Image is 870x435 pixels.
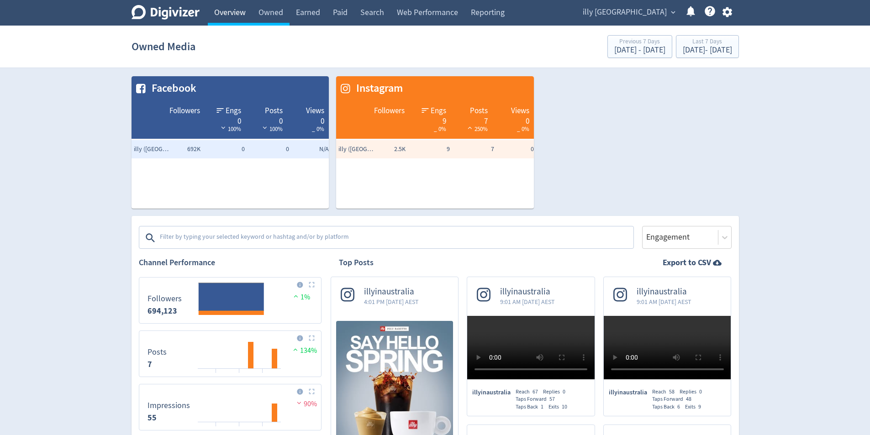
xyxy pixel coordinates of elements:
svg: Posts 7 [143,335,317,373]
text: 14/08 [210,372,221,378]
text: 18/08 [257,425,269,432]
dt: Posts [148,347,167,357]
h2: Channel Performance [139,257,322,268]
dt: Impressions [148,400,190,411]
span: 1 [541,403,543,410]
td: 2.5K [364,140,408,158]
span: Facebook [147,81,196,96]
span: _ 0% [312,125,324,133]
td: N/A [291,140,336,158]
img: positive-performance.svg [291,293,301,299]
span: Views [306,105,324,116]
h1: Owned Media [132,32,195,61]
div: Exits [548,403,572,411]
td: 0 [247,140,291,158]
span: 9:01 AM [DATE] AEST [637,297,691,306]
td: 9 [408,140,452,158]
div: Taps Back [652,403,685,411]
img: Placeholder [309,282,315,288]
span: Views [511,105,529,116]
span: 58 [669,388,675,395]
td: 0 [203,140,247,158]
div: Previous 7 Days [614,38,665,46]
span: 250% [465,125,488,133]
span: 6 [677,403,680,410]
img: negative-performance-white.svg [260,124,269,131]
span: illy [GEOGRAPHIC_DATA] [583,5,667,20]
span: illyinaustralia [472,388,516,397]
img: positive-performance-white.svg [465,124,475,131]
img: Placeholder [309,388,315,394]
span: 0 [563,388,565,395]
table: customized table [336,76,534,209]
span: illyinaustralia [500,287,555,297]
div: Taps Forward [516,395,560,403]
span: 9:01 AM [DATE] AEST [500,297,555,306]
dt: Followers [148,293,182,304]
span: Posts [265,105,283,116]
img: negative-performance-white.svg [219,124,228,131]
span: 10 [562,403,567,410]
span: 100% [260,125,283,133]
span: 57 [549,395,555,403]
button: Last 7 Days[DATE]- [DATE] [676,35,739,58]
svg: Impressions 55 [143,388,317,426]
span: Posts [470,105,488,116]
span: 48 [686,395,691,403]
span: 4:01 PM [DATE] AEST [364,297,419,306]
span: Engs [226,105,241,116]
svg: Followers 0 [143,281,317,320]
strong: 7 [148,359,152,370]
span: Followers [374,105,405,116]
text: 16/08 [234,372,245,378]
div: 0 [250,116,283,123]
span: Engs [431,105,446,116]
img: negative-performance.svg [295,399,304,406]
strong: Export to CSV [663,257,711,268]
div: Reach [652,388,680,396]
table: customized table [132,76,329,209]
button: Previous 7 Days[DATE] - [DATE] [607,35,672,58]
div: 9 [414,116,446,123]
span: illyinaustralia [364,287,419,297]
text: 18/08 [257,372,269,378]
button: illy [GEOGRAPHIC_DATA] [580,5,678,20]
img: positive-performance.svg [291,346,300,353]
a: illyinaustralia9:01 AM [DATE] AESTillyinaustraliaReach58Replies0Taps Forward48Taps Back6Exits9 [604,277,731,411]
span: Instagram [352,81,403,96]
span: illy (AU, NZ) [134,145,170,154]
div: Replies [543,388,570,396]
div: Replies [680,388,707,396]
td: 0 [496,140,541,158]
span: illyinaustralia [637,287,691,297]
span: _ 0% [434,125,446,133]
img: Placeholder [309,335,315,341]
span: 67 [533,388,538,395]
span: 100% [219,125,241,133]
span: Followers [169,105,200,116]
td: 7 [452,140,496,158]
div: 0 [292,116,324,123]
div: [DATE] - [DATE] [683,46,732,54]
span: illy (AU, NZ) [338,145,375,154]
div: Taps Forward [652,395,696,403]
div: Exits [685,403,706,411]
td: 692K [159,140,203,158]
div: 0 [497,116,529,123]
span: 134% [291,346,317,355]
span: _ 0% [517,125,529,133]
span: 9 [698,403,701,410]
div: [DATE] - [DATE] [614,46,665,54]
span: illyinaustralia [609,388,652,397]
span: expand_more [669,8,677,16]
div: Reach [516,388,543,396]
div: Taps Back [516,403,548,411]
span: 0 [699,388,702,395]
strong: 55 [148,412,157,423]
div: 7 [455,116,488,123]
text: 14/08 [210,425,221,432]
span: 1% [291,293,310,302]
div: Last 7 Days [683,38,732,46]
span: 90% [295,399,317,409]
text: 16/08 [234,425,245,432]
